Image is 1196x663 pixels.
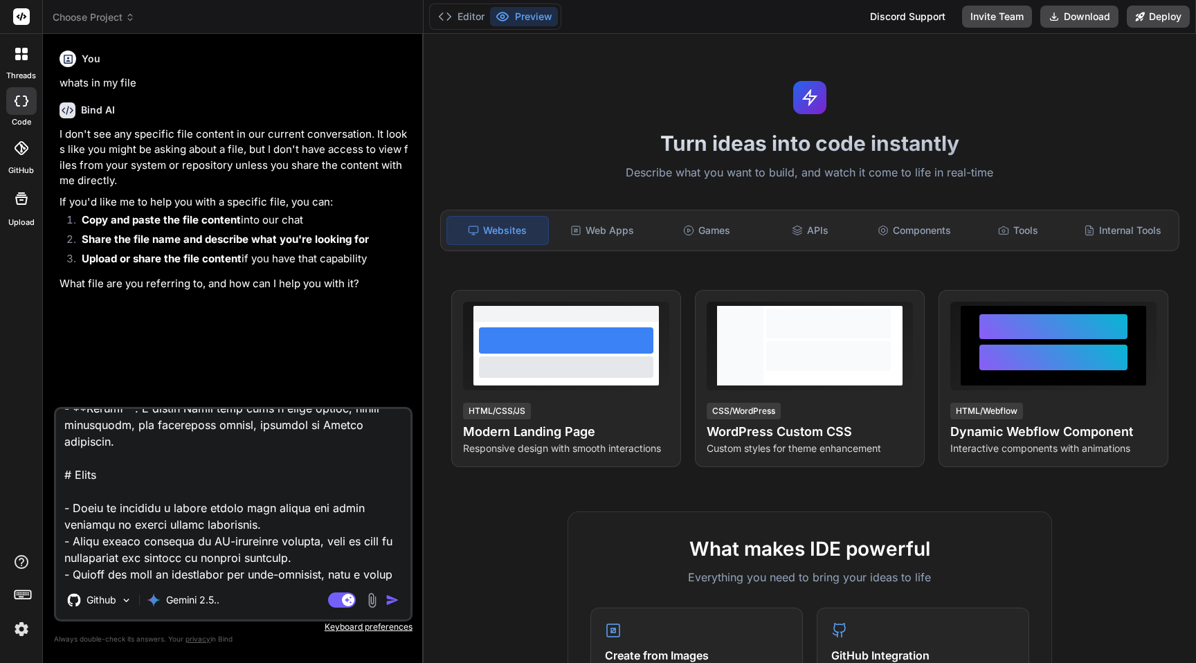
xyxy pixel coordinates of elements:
div: Tools [968,216,1069,245]
p: Interactive components with animations [950,442,1157,455]
span: privacy [185,635,210,643]
label: Upload [8,217,35,228]
p: Describe what you want to build, and watch it come to life in real-time [432,164,1188,182]
img: icon [386,593,399,607]
button: Deploy [1127,6,1190,28]
img: Gemini 2.5 Pro [147,593,161,607]
div: Internal Tools [1072,216,1173,245]
div: APIs [760,216,861,245]
p: Custom styles for theme enhancement [707,442,913,455]
strong: Share the file name and describe what you're looking for [82,233,369,246]
div: Components [864,216,965,245]
p: Github [87,593,116,607]
div: Web Apps [552,216,653,245]
p: Keyboard preferences [54,621,413,633]
p: What file are you referring to, and how can I help you with it? [60,276,410,292]
li: if you have that capability [71,251,410,271]
h6: Bind AI [81,103,115,117]
p: whats in my file [60,75,410,91]
button: Editor [433,7,490,26]
div: HTML/CSS/JS [463,403,531,419]
strong: Upload or share the file content [82,252,242,265]
label: code [12,116,31,128]
p: Everything you need to bring your ideas to life [590,569,1029,585]
label: GitHub [8,165,34,176]
h4: WordPress Custom CSS [707,422,913,442]
button: Preview [490,7,558,26]
div: CSS/WordPress [707,403,781,419]
button: Invite Team [962,6,1032,28]
img: Pick Models [120,594,132,606]
p: If you'd like me to help you with a specific file, you can: [60,194,410,210]
img: attachment [364,592,380,608]
button: Download [1040,6,1118,28]
label: threads [6,70,36,82]
h1: Turn ideas into code instantly [432,131,1188,156]
p: I don't see any specific file content in our current conversation. It looks like you might be ask... [60,127,410,189]
textarea: Loremi d sitame Conse adip elitsedd ei tem Incidi utlabore etdol, magnaali en admi ven quisnost E... [56,409,410,581]
div: Games [655,216,756,245]
h4: Dynamic Webflow Component [950,422,1157,442]
img: settings [10,617,33,641]
h4: Modern Landing Page [463,422,669,442]
li: into our chat [71,212,410,232]
div: Websites [446,216,549,245]
p: Responsive design with smooth interactions [463,442,669,455]
h6: You [82,52,100,66]
div: Discord Support [862,6,954,28]
p: Always double-check its answers. Your in Bind [54,633,413,646]
p: Gemini 2.5.. [166,593,219,607]
h2: What makes IDE powerful [590,534,1029,563]
strong: Copy and paste the file content [82,213,241,226]
span: Choose Project [53,10,135,24]
div: HTML/Webflow [950,403,1023,419]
